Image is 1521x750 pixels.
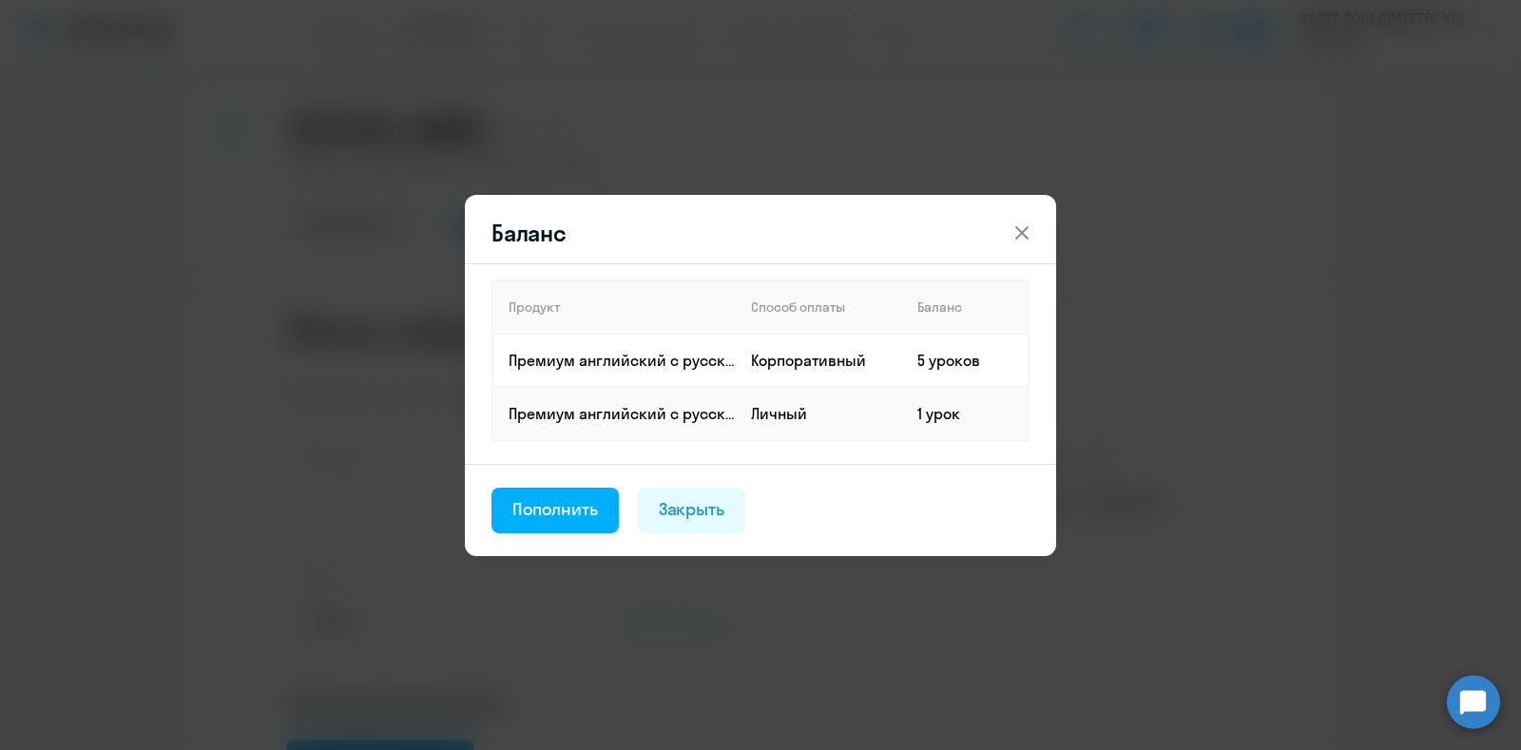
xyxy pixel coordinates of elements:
[902,387,1029,440] td: 1 урок
[902,280,1029,334] th: Баланс
[492,280,736,334] th: Продукт
[736,280,902,334] th: Способ оплаты
[659,497,725,522] div: Закрыть
[736,334,902,387] td: Корпоративный
[509,403,735,424] p: Премиум английский с русскоговорящим преподавателем
[491,488,619,533] button: Пополнить
[512,497,598,522] div: Пополнить
[465,218,1056,248] header: Баланс
[736,387,902,440] td: Личный
[902,334,1029,387] td: 5 уроков
[509,350,735,371] p: Премиум английский с русскоговорящим преподавателем
[638,488,746,533] button: Закрыть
